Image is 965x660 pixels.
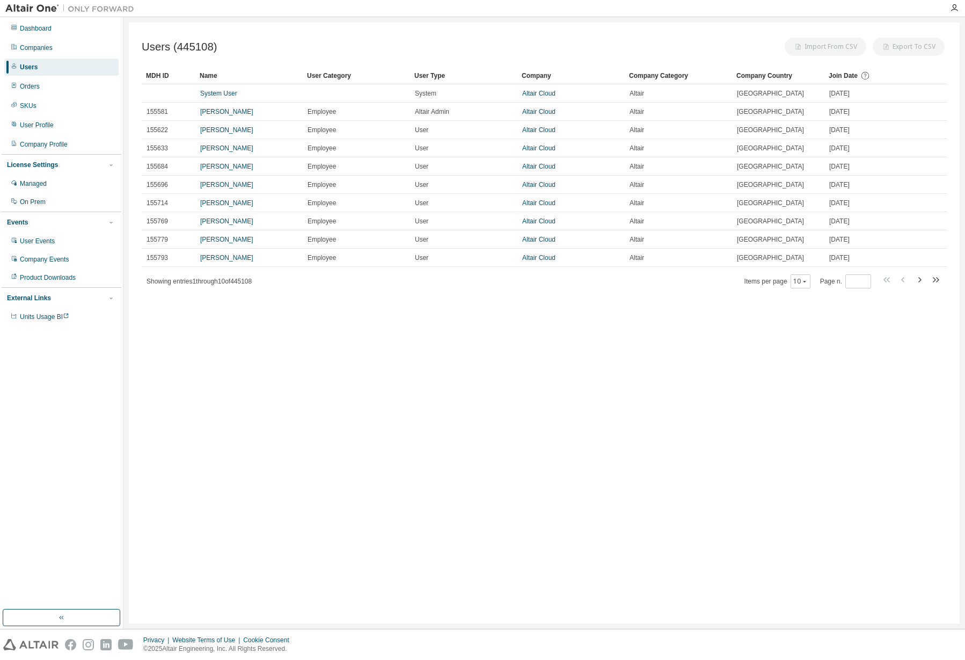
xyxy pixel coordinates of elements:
[829,72,858,79] span: Join Date
[3,639,59,650] img: altair_logo.svg
[20,121,54,129] div: User Profile
[415,107,449,116] span: Altair Admin
[147,180,168,189] span: 155696
[737,144,804,153] span: [GEOGRAPHIC_DATA]
[793,277,808,286] button: 10
[415,180,428,189] span: User
[522,90,555,97] a: Altair Cloud
[829,89,850,98] span: [DATE]
[7,218,28,227] div: Events
[415,144,428,153] span: User
[65,639,76,650] img: facebook.svg
[7,294,51,302] div: External Links
[829,180,850,189] span: [DATE]
[5,3,140,14] img: Altair One
[308,107,336,116] span: Employee
[308,180,336,189] span: Employee
[200,254,253,262] a: [PERSON_NAME]
[200,126,253,134] a: [PERSON_NAME]
[147,235,168,244] span: 155779
[147,144,168,153] span: 155633
[83,639,94,650] img: instagram.svg
[20,63,38,71] div: Users
[147,126,168,134] span: 155622
[522,236,555,243] a: Altair Cloud
[829,199,850,207] span: [DATE]
[829,217,850,226] span: [DATE]
[829,126,850,134] span: [DATE]
[147,217,168,226] span: 155769
[200,217,253,225] a: [PERSON_NAME]
[20,179,47,188] div: Managed
[522,217,555,225] a: Altair Cloud
[630,235,644,244] span: Altair
[200,67,298,84] div: Name
[147,162,168,171] span: 155684
[200,199,253,207] a: [PERSON_NAME]
[829,107,850,116] span: [DATE]
[829,235,850,244] span: [DATE]
[20,101,36,110] div: SKUs
[20,237,55,245] div: User Events
[820,274,871,288] span: Page n.
[118,639,134,650] img: youtube.svg
[415,89,436,98] span: System
[522,254,555,262] a: Altair Cloud
[737,180,804,189] span: [GEOGRAPHIC_DATA]
[415,126,428,134] span: User
[308,126,336,134] span: Employee
[522,67,620,84] div: Company
[630,162,644,171] span: Altair
[414,67,513,84] div: User Type
[630,199,644,207] span: Altair
[200,144,253,152] a: [PERSON_NAME]
[744,274,810,288] span: Items per page
[630,126,644,134] span: Altair
[146,67,191,84] div: MDH ID
[20,198,46,206] div: On Prem
[522,181,555,188] a: Altair Cloud
[308,217,336,226] span: Employee
[20,24,52,33] div: Dashboard
[200,90,237,97] a: System User
[737,162,804,171] span: [GEOGRAPHIC_DATA]
[100,639,112,650] img: linkedin.svg
[20,43,53,52] div: Companies
[308,253,336,262] span: Employee
[308,199,336,207] span: Employee
[630,144,644,153] span: Altair
[200,163,253,170] a: [PERSON_NAME]
[20,140,68,149] div: Company Profile
[415,253,428,262] span: User
[522,126,555,134] a: Altair Cloud
[829,144,850,153] span: [DATE]
[143,644,296,654] p: © 2025 Altair Engineering, Inc. All Rights Reserved.
[20,82,40,91] div: Orders
[308,144,336,153] span: Employee
[737,89,804,98] span: [GEOGRAPHIC_DATA]
[200,181,253,188] a: [PERSON_NAME]
[737,217,804,226] span: [GEOGRAPHIC_DATA]
[147,253,168,262] span: 155793
[147,199,168,207] span: 155714
[415,199,428,207] span: User
[630,180,644,189] span: Altair
[7,161,58,169] div: License Settings
[737,199,804,207] span: [GEOGRAPHIC_DATA]
[522,144,555,152] a: Altair Cloud
[737,253,804,262] span: [GEOGRAPHIC_DATA]
[147,278,252,285] span: Showing entries 1 through 10 of 445108
[630,217,644,226] span: Altair
[172,636,243,644] div: Website Terms of Use
[630,89,644,98] span: Altair
[522,199,555,207] a: Altair Cloud
[142,41,217,53] span: Users (445108)
[143,636,172,644] div: Privacy
[630,107,644,116] span: Altair
[737,126,804,134] span: [GEOGRAPHIC_DATA]
[20,273,76,282] div: Product Downloads
[737,107,804,116] span: [GEOGRAPHIC_DATA]
[860,71,870,81] svg: Date when the user was first added or directly signed up. If the user was deleted and later re-ad...
[737,235,804,244] span: [GEOGRAPHIC_DATA]
[415,235,428,244] span: User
